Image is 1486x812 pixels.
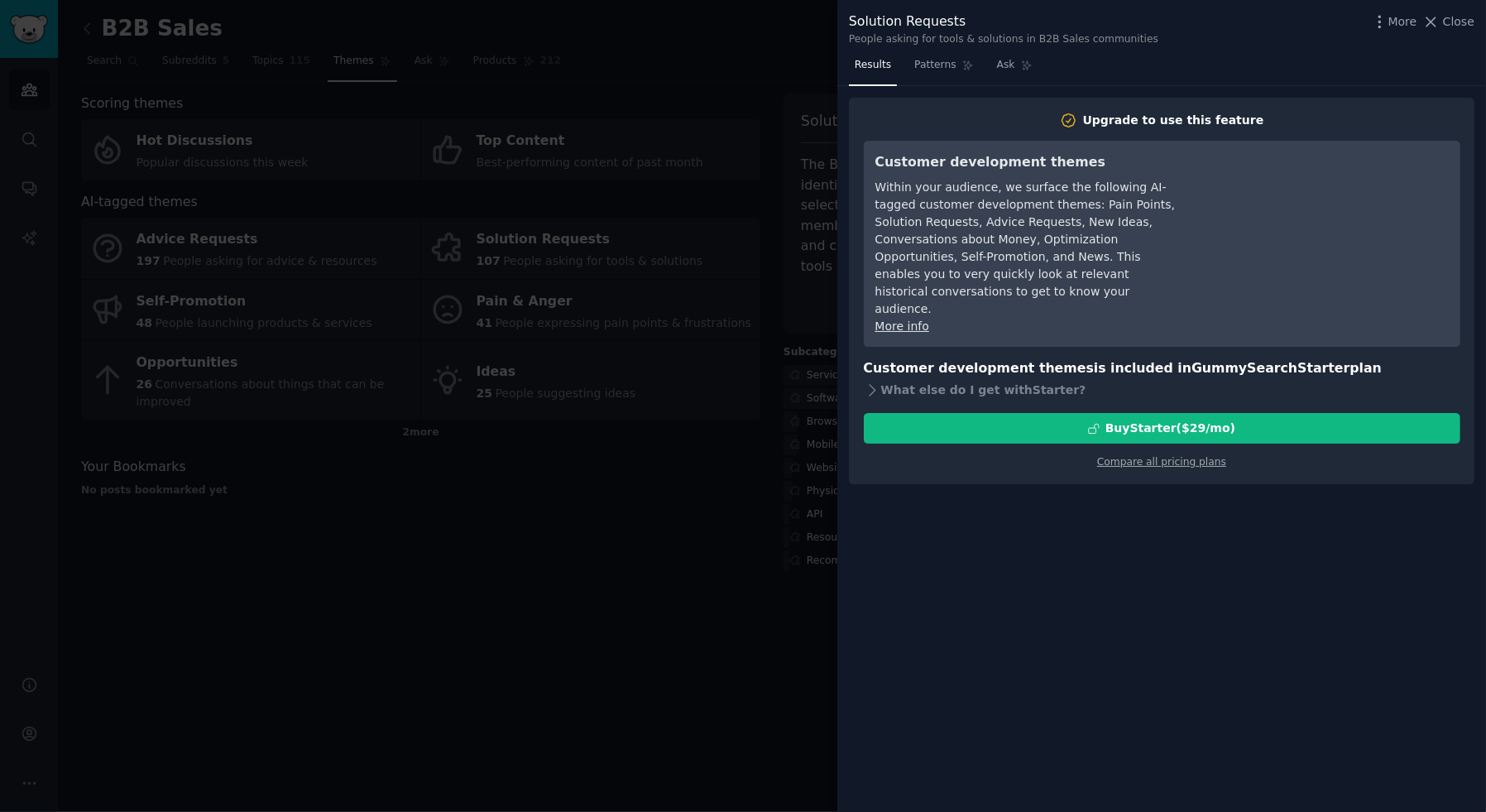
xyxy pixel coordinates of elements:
span: Patterns [914,58,956,73]
div: Buy Starter ($ 29 /mo ) [1105,420,1235,437]
iframe: YouTube video player [1201,152,1449,276]
button: More [1371,13,1417,31]
a: Ask [991,52,1038,86]
div: Solution Requests [849,12,1158,32]
span: Close [1443,13,1474,31]
h3: Customer development themes is included in plan [864,358,1460,379]
a: Results [849,52,897,86]
div: Upgrade to use this feature [1083,112,1264,129]
button: BuyStarter($29/mo) [864,413,1460,444]
h3: Customer development themes [875,152,1177,173]
span: Results [855,58,891,73]
a: More info [875,320,929,333]
span: GummySearch Starter [1191,360,1349,376]
div: What else do I get with Starter ? [864,378,1460,401]
div: Within your audience, we surface the following AI-tagged customer development themes: Pain Points... [875,179,1177,318]
span: Ask [997,58,1015,73]
a: Patterns [908,52,979,86]
a: Compare all pricing plans [1097,456,1226,468]
div: People asking for tools & solutions in B2B Sales communities [849,32,1158,47]
span: More [1388,13,1417,31]
button: Close [1422,13,1474,31]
